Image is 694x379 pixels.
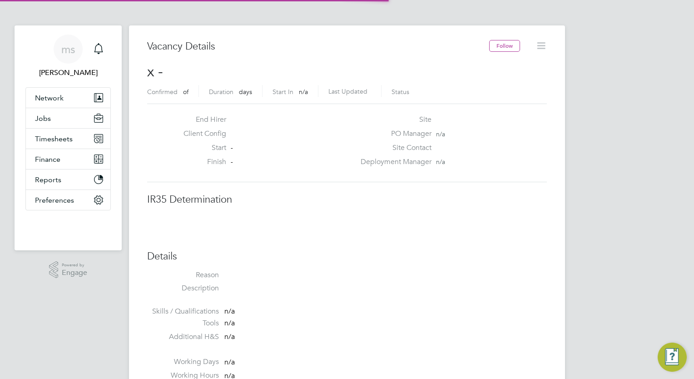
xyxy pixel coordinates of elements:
[183,88,188,96] span: of
[25,219,111,234] a: Go to home page
[224,332,235,341] span: n/a
[176,129,226,139] label: Client Config
[35,175,61,184] span: Reports
[273,88,293,96] label: Start In
[209,88,233,96] label: Duration
[26,108,110,128] button: Jobs
[62,261,87,269] span: Powered by
[25,35,111,78] a: ms[PERSON_NAME]
[147,193,547,206] h3: IR35 Determination
[147,319,219,328] label: Tools
[15,25,122,250] nav: Main navigation
[299,88,308,96] span: n/a
[231,144,233,152] span: -
[147,63,163,80] span: x -
[176,157,226,167] label: Finish
[224,319,235,328] span: n/a
[176,115,226,125] label: End Hirer
[25,67,111,78] span: michelle suchley
[147,307,219,316] label: Skills / Qualifications
[26,170,110,189] button: Reports
[147,40,489,53] h3: Vacancy Details
[392,88,409,96] label: Status
[658,343,687,372] button: Engage Resource Center
[35,94,64,102] span: Network
[224,358,235,367] span: n/a
[26,190,110,210] button: Preferences
[436,158,445,166] span: n/a
[147,284,219,293] label: Description
[147,250,547,263] h3: Details
[328,87,367,95] label: Last Updated
[355,115,431,125] label: Site
[147,270,219,280] label: Reason
[355,157,431,167] label: Deployment Manager
[239,88,252,96] span: days
[147,332,219,342] label: Additional H&S
[62,269,87,277] span: Engage
[26,88,110,108] button: Network
[231,158,233,166] span: -
[355,129,431,139] label: PO Manager
[42,219,94,234] img: berryrecruitment-logo-retina.png
[355,143,431,153] label: Site Contact
[436,130,445,138] span: n/a
[35,135,73,143] span: Timesheets
[35,155,60,164] span: Finance
[49,261,88,279] a: Powered byEngage
[61,43,75,55] span: ms
[26,149,110,169] button: Finance
[224,307,235,316] span: n/a
[35,196,74,204] span: Preferences
[176,143,226,153] label: Start
[147,88,178,96] label: Confirmed
[35,114,51,123] span: Jobs
[26,129,110,149] button: Timesheets
[147,357,219,367] label: Working Days
[489,40,520,52] button: Follow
